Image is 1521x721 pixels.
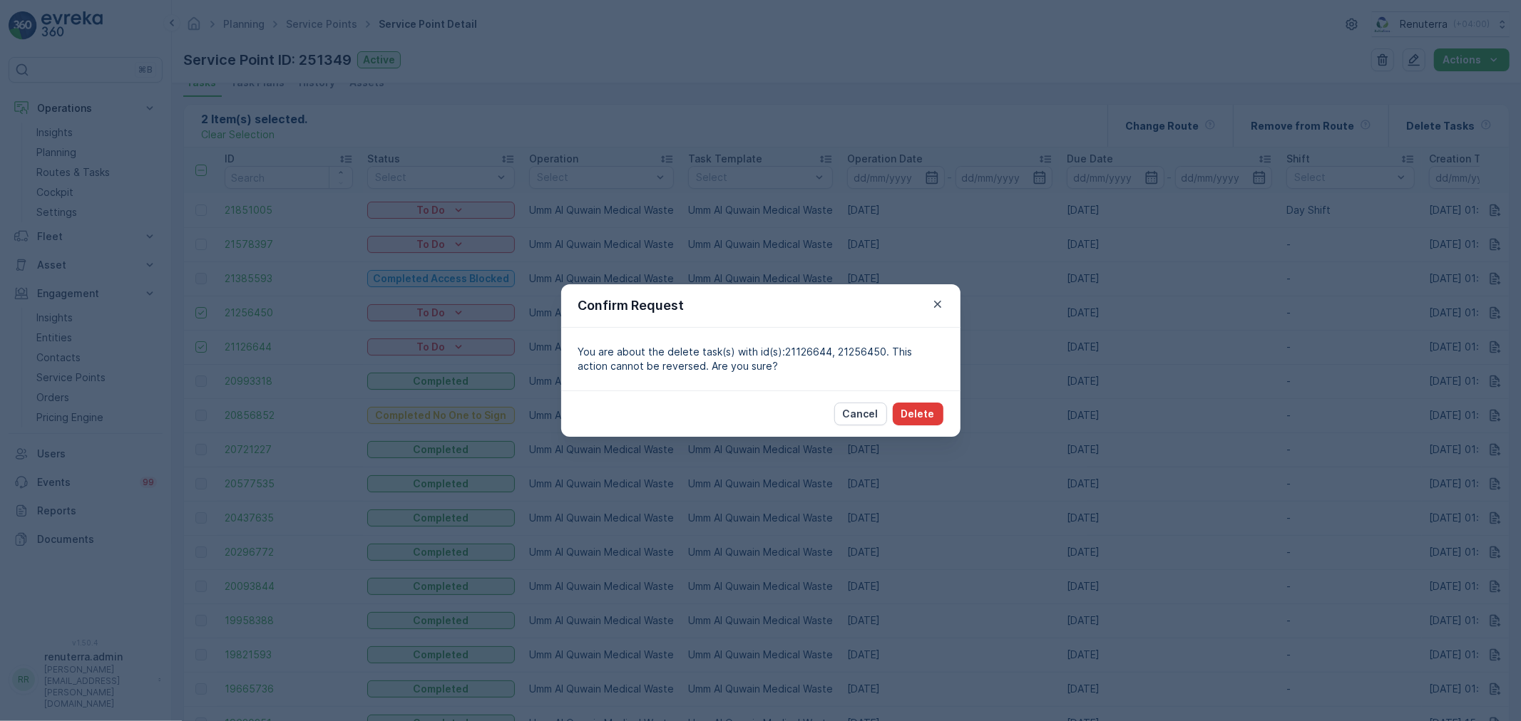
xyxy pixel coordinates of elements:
button: Delete [893,403,943,425]
button: Cancel [834,403,887,425]
p: Cancel [843,407,879,421]
p: Delete [901,407,935,421]
p: You are about the delete task(s) with id(s):21126644, 21256450. This action cannot be reversed. A... [578,345,943,373]
p: Confirm Request [578,296,685,316]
